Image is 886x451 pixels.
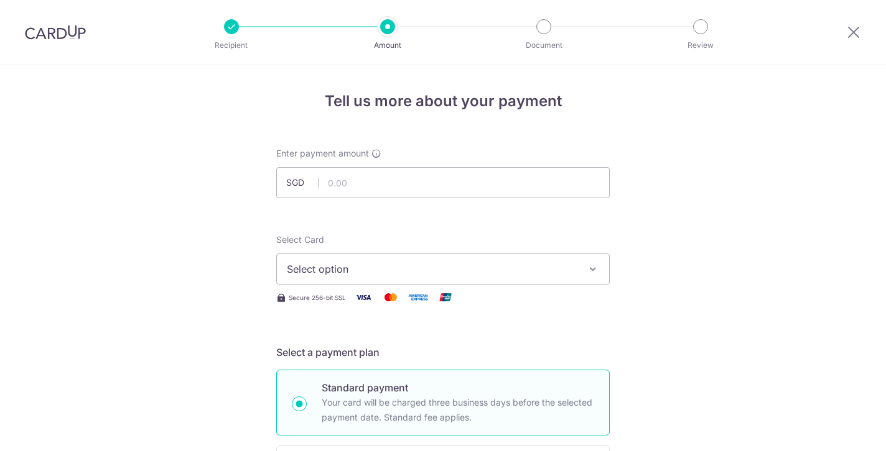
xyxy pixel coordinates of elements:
span: Secure 256-bit SSL [289,293,346,303]
img: American Express [406,289,431,305]
img: Visa [351,289,376,305]
span: Enter payment amount [276,147,369,160]
img: Mastercard [378,289,403,305]
p: Review [655,39,747,52]
p: Your card will be charged three business days before the selected payment date. Standard fee appl... [322,395,594,425]
p: Recipient [185,39,277,52]
p: Document [498,39,590,52]
p: Amount [342,39,434,52]
button: Select option [276,253,610,285]
span: Select option [287,262,577,276]
span: translation missing: en.payables.payment_networks.credit_card.summary.labels.select_card [276,234,324,245]
img: Union Pay [433,289,458,305]
h4: Tell us more about your payment [276,90,610,112]
img: CardUp [25,25,86,40]
span: SGD [286,176,319,189]
input: 0.00 [276,167,610,198]
h5: Select a payment plan [276,345,610,360]
p: Standard payment [322,380,594,395]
